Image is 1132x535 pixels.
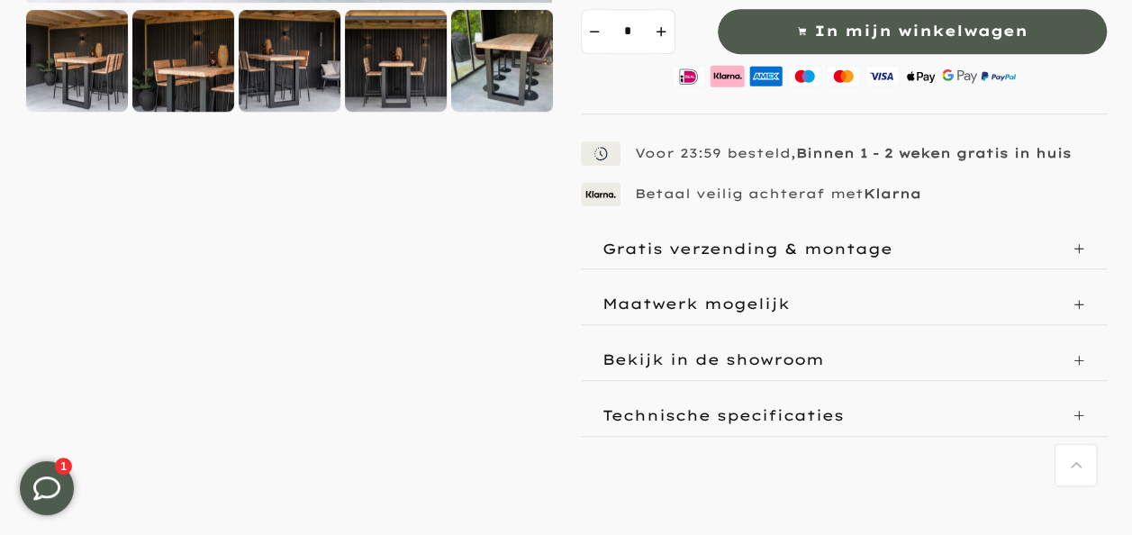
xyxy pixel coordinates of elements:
img: Douglas bartafel met stalen U-poten zwart [239,10,340,112]
button: increment [648,9,675,54]
p: Betaal veilig achteraf met [635,186,921,202]
input: Quantity [608,9,648,54]
span: In mijn winkelwagen [814,18,1028,44]
strong: Klarna [864,186,921,202]
strong: Binnen 1 - 2 weken gratis in huis [796,145,1072,161]
p: Bekijk in de showroom [602,350,824,368]
img: Douglas bartafel met stalen U-poten zwart [345,10,447,112]
iframe: toggle-frame [2,443,92,533]
button: In mijn winkelwagen [718,9,1107,54]
img: Douglas bartafel met stalen U-poten zwart [26,10,128,112]
p: Maatwerk mogelijk [602,295,790,313]
p: Gratis verzending & montage [602,240,892,258]
button: decrement [581,9,608,54]
img: Douglas bartafel met stalen U-poten zwart [132,10,234,112]
img: Douglas bartafel met stalen U-poten zwart gepoedercoat [451,10,553,112]
p: Technische specificaties [602,406,844,424]
a: Terug naar boven [1055,445,1096,485]
p: Voor 23:59 besteld, [635,145,1072,161]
